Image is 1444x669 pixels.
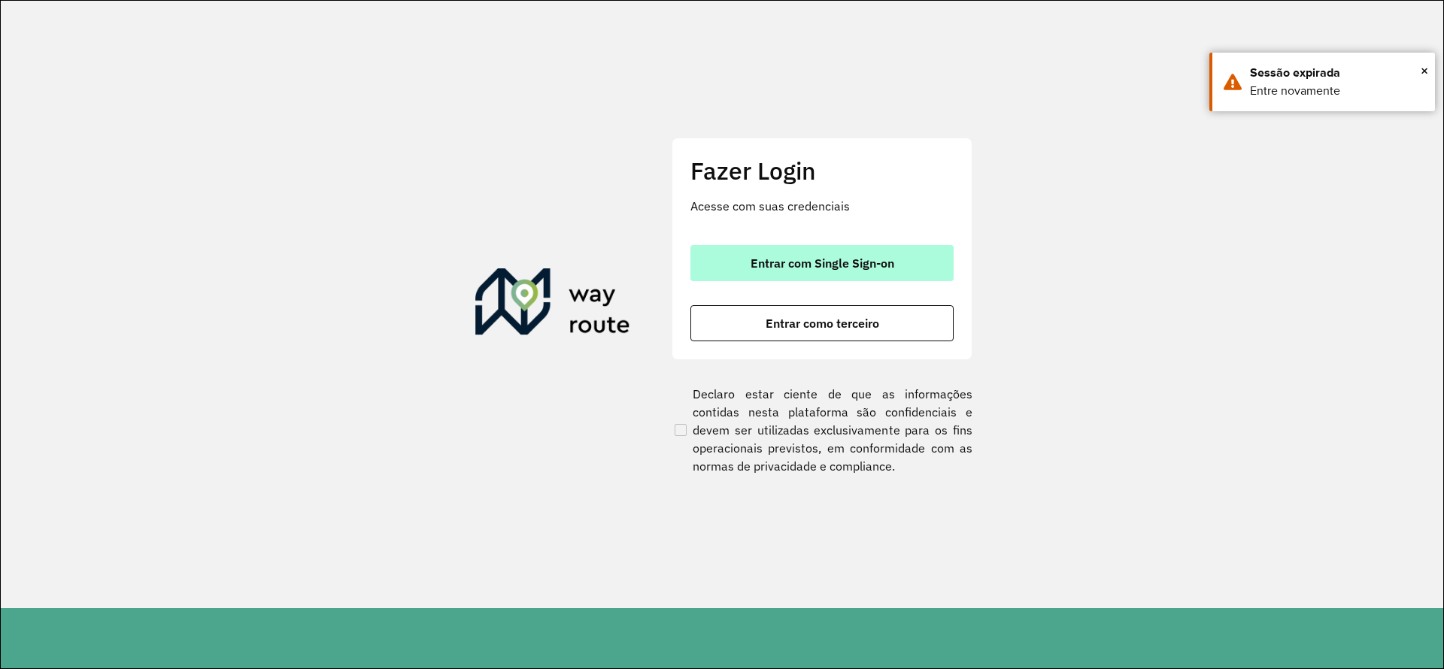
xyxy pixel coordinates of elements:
[690,197,954,215] p: Acesse com suas credenciais
[1250,64,1424,82] div: Sessão expirada
[1421,59,1428,82] button: Close
[690,305,954,341] button: button
[690,245,954,281] button: button
[672,385,972,475] label: Declaro estar ciente de que as informações contidas nesta plataforma são confidenciais e devem se...
[475,268,630,341] img: Roteirizador AmbevTech
[1250,82,1424,100] div: Entre novamente
[1421,59,1428,82] span: ×
[690,156,954,185] h2: Fazer Login
[751,257,894,269] span: Entrar com Single Sign-on
[766,317,879,329] span: Entrar como terceiro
